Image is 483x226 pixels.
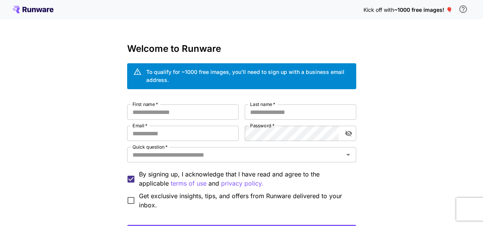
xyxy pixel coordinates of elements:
[132,101,158,107] label: First name
[221,179,263,188] p: privacy policy.
[343,149,354,160] button: Open
[250,122,275,129] label: Password
[250,101,275,107] label: Last name
[456,2,471,17] button: In order to qualify for free credit, you need to sign up with a business email address and click ...
[221,179,263,188] button: By signing up, I acknowledge that I have read and agree to the applicable terms of use and
[146,68,350,84] div: To qualify for ~1000 free images, you’ll need to sign up with a business email address.
[132,122,147,129] label: Email
[127,43,356,54] h3: Welcome to Runware
[171,179,207,188] button: By signing up, I acknowledge that I have read and agree to the applicable and privacy policy.
[132,144,168,150] label: Quick question
[363,6,394,13] span: Kick off with
[342,127,355,140] button: toggle password visibility
[139,191,350,210] span: Get exclusive insights, tips, and offers from Runware delivered to your inbox.
[171,179,207,188] p: terms of use
[394,6,452,13] span: ~1000 free images! 🎈
[139,170,350,188] p: By signing up, I acknowledge that I have read and agree to the applicable and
